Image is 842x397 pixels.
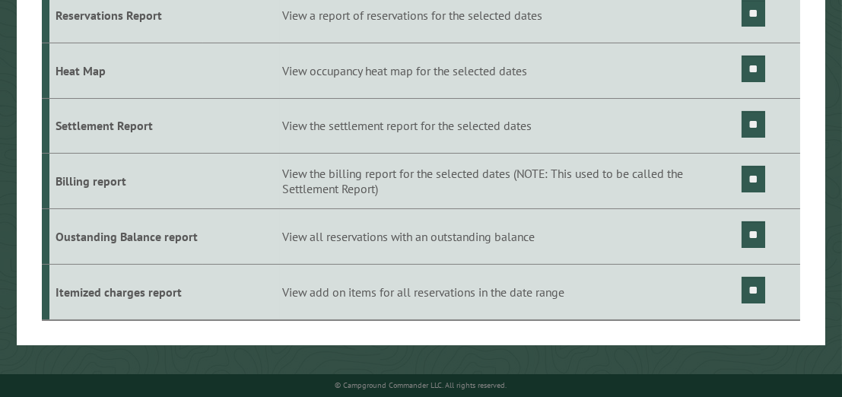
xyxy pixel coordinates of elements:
[49,265,203,320] td: Itemized charges report
[280,98,739,154] td: View the settlement report for the selected dates
[168,90,256,100] div: Keywords by Traffic
[40,40,167,52] div: Domain: [DOMAIN_NAME]
[335,380,507,390] small: © Campground Commander LLC. All rights reserved.
[49,43,203,98] td: Heat Map
[58,90,136,100] div: Domain Overview
[280,43,739,98] td: View occupancy heat map for the selected dates
[24,24,37,37] img: logo_orange.svg
[280,154,739,209] td: View the billing report for the selected dates (NOTE: This used to be called the Settlement Report)
[49,209,203,265] td: Oustanding Balance report
[43,24,75,37] div: v 4.0.25
[280,209,739,265] td: View all reservations with an outstanding balance
[49,98,203,154] td: Settlement Report
[24,40,37,52] img: website_grey.svg
[41,88,53,100] img: tab_domain_overview_orange.svg
[280,265,739,320] td: View add on items for all reservations in the date range
[151,88,164,100] img: tab_keywords_by_traffic_grey.svg
[49,154,203,209] td: Billing report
